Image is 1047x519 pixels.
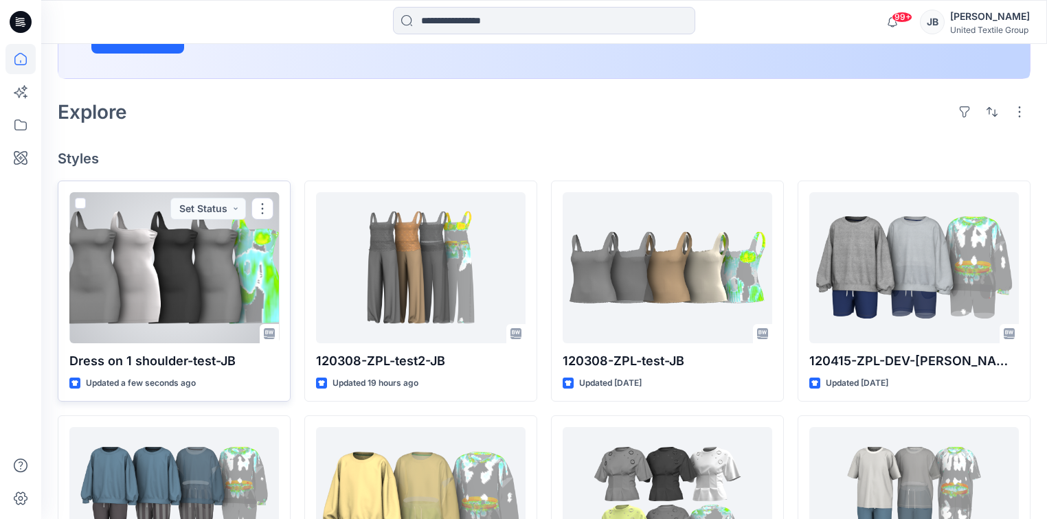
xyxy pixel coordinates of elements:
p: 120308-ZPL-test-JB [563,351,772,371]
h2: Explore [58,101,127,123]
a: 120308-ZPL-test-JB [563,192,772,343]
div: [PERSON_NAME] [950,8,1030,25]
h4: Styles [58,150,1031,167]
a: 120308-ZPL-test2-JB [316,192,526,343]
p: Updated [DATE] [826,376,888,391]
p: 120308-ZPL-test2-JB [316,351,526,371]
a: 120415-ZPL-DEV-RG-JB [809,192,1019,343]
div: United Textile Group [950,25,1030,35]
p: Updated 19 hours ago [333,376,418,391]
span: 99+ [892,12,912,23]
p: 120415-ZPL-DEV-[PERSON_NAME] [809,351,1019,371]
p: Updated [DATE] [579,376,642,391]
a: Dress on 1 shoulder-test-JB [69,192,279,343]
p: Dress on 1 shoulder-test-JB [69,351,279,371]
div: JB [920,10,945,34]
p: Updated a few seconds ago [86,376,196,391]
